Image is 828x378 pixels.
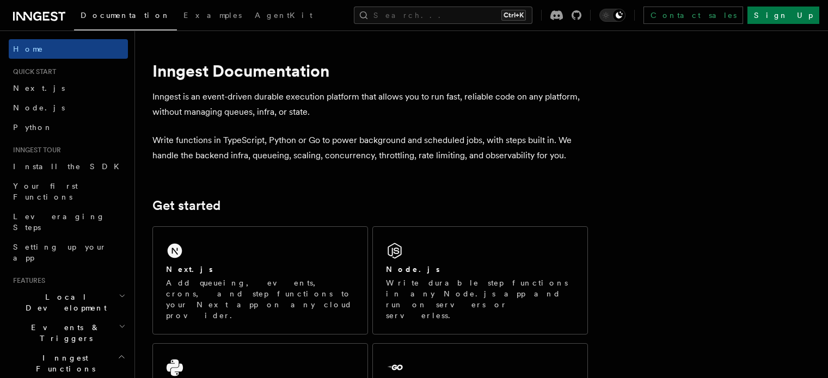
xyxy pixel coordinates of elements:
[81,11,170,20] span: Documentation
[183,11,242,20] span: Examples
[643,7,743,24] a: Contact sales
[599,9,625,22] button: Toggle dark mode
[166,264,213,275] h2: Next.js
[177,3,248,29] a: Examples
[152,89,588,120] p: Inngest is an event-driven durable execution platform that allows you to run fast, reliable code ...
[9,98,128,117] a: Node.js
[13,212,105,232] span: Leveraging Steps
[9,318,128,348] button: Events & Triggers
[152,226,368,334] a: Next.jsAdd queueing, events, crons, and step functions to your Next app on any cloud provider.
[152,198,220,213] a: Get started
[248,3,319,29] a: AgentKit
[9,176,128,207] a: Your first Functions
[13,182,78,201] span: Your first Functions
[13,44,44,54] span: Home
[9,146,61,154] span: Inngest tour
[9,67,56,76] span: Quick start
[9,276,45,285] span: Features
[9,352,118,374] span: Inngest Functions
[354,7,532,24] button: Search...Ctrl+K
[9,39,128,59] a: Home
[152,133,588,163] p: Write functions in TypeScript, Python or Go to power background and scheduled jobs, with steps bu...
[13,123,53,132] span: Python
[747,7,819,24] a: Sign Up
[9,292,119,313] span: Local Development
[9,287,128,318] button: Local Development
[372,226,588,334] a: Node.jsWrite durable step functions in any Node.js app and run on servers or serverless.
[13,84,65,92] span: Next.js
[9,157,128,176] a: Install the SDK
[9,78,128,98] a: Next.js
[9,207,128,237] a: Leveraging Steps
[74,3,177,30] a: Documentation
[386,264,440,275] h2: Node.js
[166,277,354,321] p: Add queueing, events, crons, and step functions to your Next app on any cloud provider.
[9,237,128,268] a: Setting up your app
[9,322,119,344] span: Events & Triggers
[13,243,107,262] span: Setting up your app
[501,10,526,21] kbd: Ctrl+K
[152,61,588,80] h1: Inngest Documentation
[255,11,312,20] span: AgentKit
[13,103,65,112] span: Node.js
[386,277,574,321] p: Write durable step functions in any Node.js app and run on servers or serverless.
[13,162,126,171] span: Install the SDK
[9,117,128,137] a: Python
